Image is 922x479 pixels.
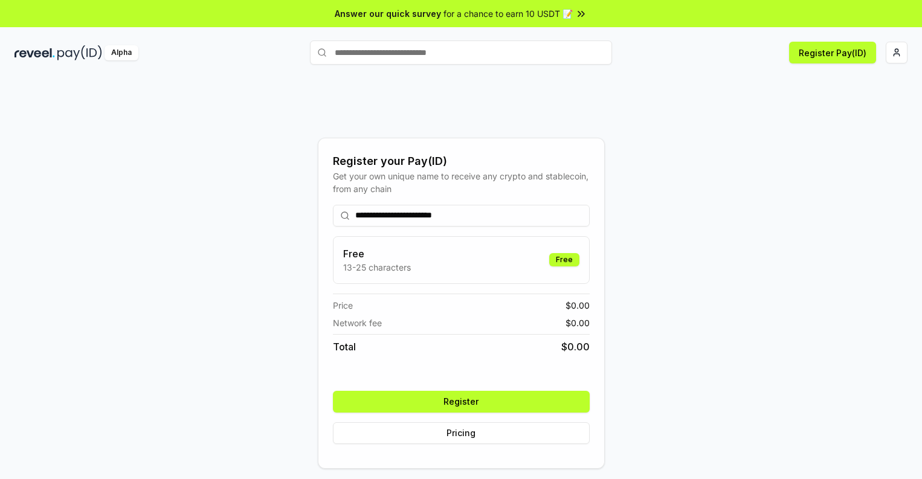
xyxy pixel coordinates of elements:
[789,42,876,63] button: Register Pay(ID)
[333,170,590,195] div: Get your own unique name to receive any crypto and stablecoin, from any chain
[333,153,590,170] div: Register your Pay(ID)
[343,246,411,261] h3: Free
[561,339,590,354] span: $ 0.00
[333,391,590,413] button: Register
[333,317,382,329] span: Network fee
[343,261,411,274] p: 13-25 characters
[335,7,441,20] span: Answer our quick survey
[566,317,590,329] span: $ 0.00
[57,45,102,60] img: pay_id
[333,299,353,312] span: Price
[549,253,579,266] div: Free
[105,45,138,60] div: Alpha
[333,422,590,444] button: Pricing
[15,45,55,60] img: reveel_dark
[333,339,356,354] span: Total
[443,7,573,20] span: for a chance to earn 10 USDT 📝
[566,299,590,312] span: $ 0.00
